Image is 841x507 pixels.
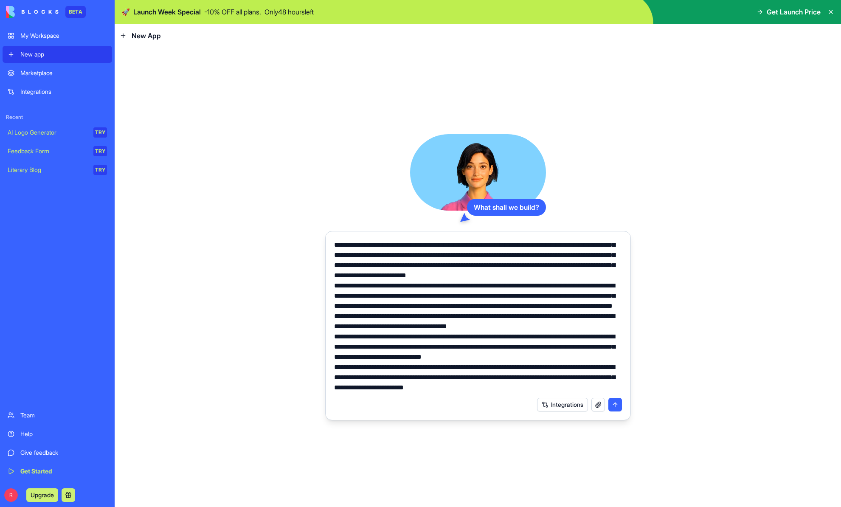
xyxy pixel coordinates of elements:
a: Get Started [3,463,112,480]
div: My Workspace [20,31,107,40]
span: New App [132,31,161,41]
span: 🚀 [121,7,130,17]
div: Literary Blog [8,166,87,174]
div: BETA [65,6,86,18]
a: New app [3,46,112,63]
div: What shall we build? [467,199,546,216]
div: Team [20,411,107,420]
div: Get Started [20,467,107,476]
span: Launch Week Special [133,7,201,17]
a: Literary BlogTRY [3,161,112,178]
p: Only 48 hours left [264,7,314,17]
img: logo [6,6,59,18]
a: Upgrade [26,490,58,499]
a: AI Logo GeneratorTRY [3,124,112,141]
div: TRY [93,146,107,156]
div: TRY [93,165,107,175]
div: Feedback Form [8,147,87,155]
div: Marketplace [20,69,107,77]
div: Help [20,430,107,438]
div: TRY [93,127,107,138]
a: Marketplace [3,65,112,82]
div: Integrations [20,87,107,96]
span: Recent [3,114,112,121]
a: Help [3,425,112,442]
a: Team [3,407,112,424]
span: R [4,488,18,502]
div: Give feedback [20,448,107,457]
a: Give feedback [3,444,112,461]
p: - 10 % OFF all plans. [204,7,261,17]
span: Get Launch Price [767,7,821,17]
a: My Workspace [3,27,112,44]
a: Integrations [3,83,112,100]
button: Upgrade [26,488,58,502]
div: New app [20,50,107,59]
button: Integrations [537,398,588,411]
div: AI Logo Generator [8,128,87,137]
a: Feedback FormTRY [3,143,112,160]
a: BETA [6,6,86,18]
